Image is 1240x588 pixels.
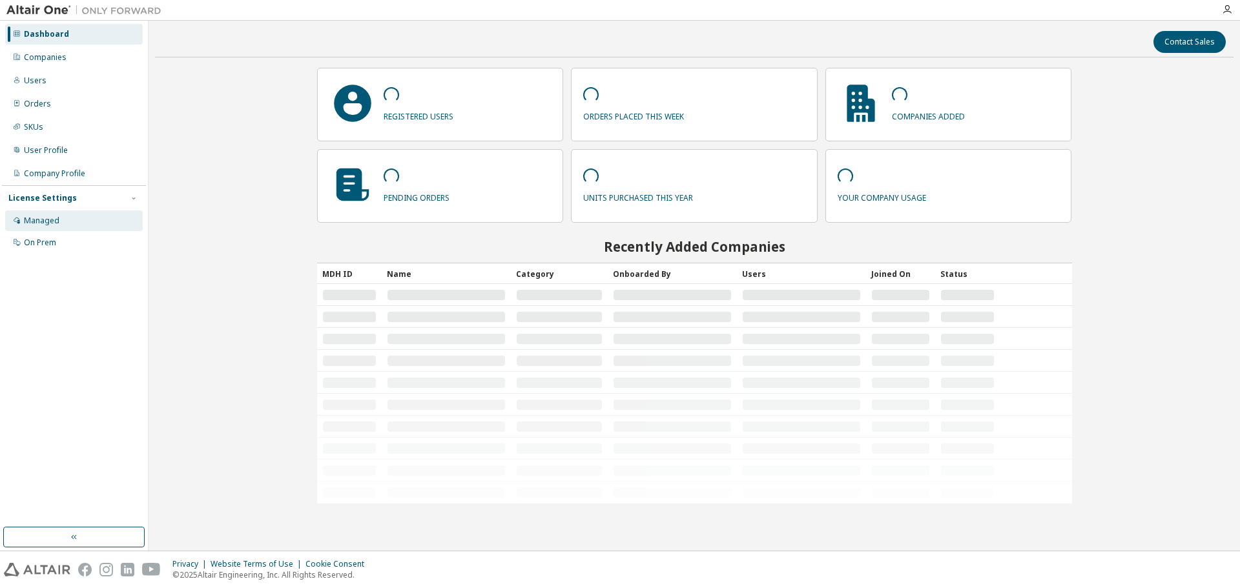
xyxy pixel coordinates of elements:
div: Website Terms of Use [211,559,305,569]
img: instagram.svg [99,563,113,576]
p: companies added [892,107,965,122]
img: youtube.svg [142,563,161,576]
button: Contact Sales [1153,31,1226,53]
div: Privacy [172,559,211,569]
img: altair_logo.svg [4,563,70,576]
h2: Recently Added Companies [317,238,1072,255]
p: pending orders [384,188,449,203]
img: facebook.svg [78,563,92,576]
div: MDH ID [322,263,377,284]
div: Name [387,263,506,284]
div: Users [24,76,46,86]
div: Cookie Consent [305,559,372,569]
div: Status [940,263,995,284]
p: units purchased this year [583,188,693,203]
div: SKUs [24,122,43,132]
div: Joined On [871,263,930,284]
div: On Prem [24,238,56,248]
div: Onboarded By [613,263,732,284]
div: Category [516,263,603,284]
div: User Profile [24,145,68,156]
div: Orders [24,99,51,109]
div: Companies [24,52,67,63]
div: Users [742,263,861,284]
div: Managed [24,216,59,226]
p: © 2025 Altair Engineering, Inc. All Rights Reserved. [172,569,372,580]
div: Company Profile [24,168,85,179]
div: Dashboard [24,29,69,39]
p: your company usage [838,188,926,203]
img: linkedin.svg [121,563,134,576]
div: License Settings [8,193,77,203]
p: orders placed this week [583,107,684,122]
img: Altair One [6,4,168,17]
p: registered users [384,107,453,122]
